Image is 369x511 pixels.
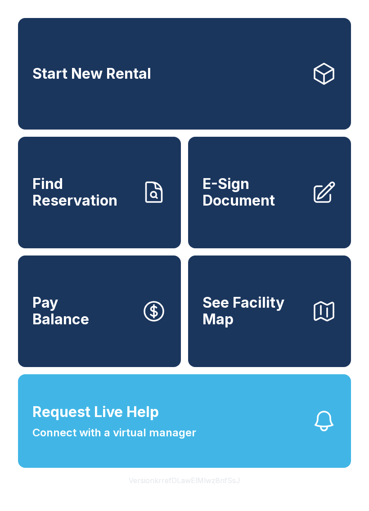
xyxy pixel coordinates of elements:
a: Find Reservation [18,137,181,248]
span: Start New Rental [32,66,151,82]
span: See Facility Map [202,295,304,327]
button: VersionkrrefDLawElMlwz8nfSsJ [121,468,247,493]
button: PayBalance [18,255,181,367]
span: Connect with a virtual manager [32,425,196,441]
span: Pay Balance [32,295,89,327]
a: Start New Rental [18,18,351,130]
button: Request Live HelpConnect with a virtual manager [18,374,351,468]
span: Request Live Help [32,401,159,423]
span: E-Sign Document [202,176,304,209]
a: E-Sign Document [188,137,351,248]
button: See Facility Map [188,255,351,367]
span: Find Reservation [32,176,134,209]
